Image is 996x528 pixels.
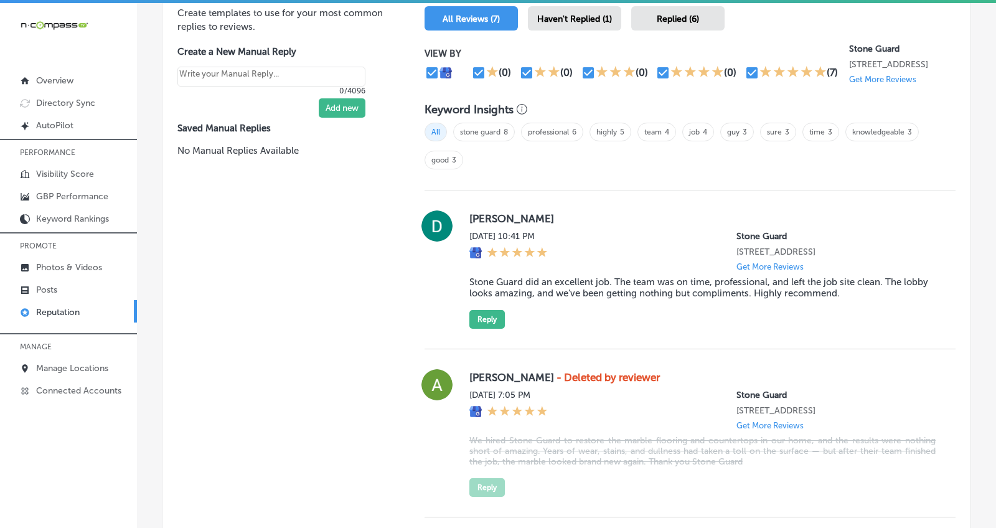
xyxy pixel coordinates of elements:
[849,75,916,84] p: Get More Reviews
[596,128,617,136] a: highly
[469,212,936,225] label: [PERSON_NAME]
[469,276,936,299] blockquote: Stone Guard did an excellent job. The team was on time, professional, and left the job site clean...
[560,67,573,78] div: (0)
[785,128,789,136] a: 3
[177,46,365,57] label: Create a New Manual Reply
[504,128,508,136] a: 8
[537,14,612,24] span: Haven't Replied (1)
[727,128,740,136] a: guy
[36,191,108,202] p: GBP Performance
[469,478,505,497] button: Reply
[689,128,700,136] a: job
[499,67,511,78] div: (0)
[36,385,121,396] p: Connected Accounts
[736,247,936,257] p: 1340 Coney Island Avenue
[469,310,505,329] button: Reply
[809,128,825,136] a: time
[743,128,747,136] a: 3
[460,128,500,136] a: stone guard
[36,262,102,273] p: Photos & Videos
[736,390,936,400] p: Stone Guard
[703,128,707,136] a: 4
[177,67,365,87] textarea: Create your Quick Reply
[644,128,662,136] a: team
[177,144,385,158] p: No Manual Replies Available
[724,67,736,78] div: (0)
[20,19,88,31] img: 660ab0bf-5cc7-4cb8-ba1c-48b5ae0f18e60NCTV_CLogo_TV_Black_-500x88.png
[36,214,109,224] p: Keyword Rankings
[469,231,548,242] label: [DATE] 10:41 PM
[665,128,669,136] a: 4
[36,307,80,318] p: Reputation
[908,128,912,136] a: 3
[636,67,648,78] div: (0)
[452,156,456,164] a: 3
[177,87,365,95] p: 0/4096
[534,65,560,80] div: 2 Stars
[425,48,849,59] p: VIEW BY
[431,156,449,164] a: good
[736,231,936,242] p: Stone Guard
[620,128,624,136] a: 5
[36,75,73,86] p: Overview
[736,421,804,430] p: Get More Reviews
[487,405,548,419] div: 5 Stars
[557,371,660,384] strong: - Deleted by reviewer
[177,6,385,34] p: Create templates to use for your most common replies to reviews.
[767,128,782,136] a: sure
[759,65,827,80] div: 5 Stars
[425,103,514,116] h3: Keyword Insights
[670,65,724,80] div: 4 Stars
[177,123,385,134] label: Saved Manual Replies
[36,363,108,374] p: Manage Locations
[736,262,804,271] p: Get More Reviews
[443,14,500,24] span: All Reviews (7)
[572,128,576,136] a: 6
[36,120,73,131] p: AutoPilot
[657,14,699,24] span: Replied (6)
[425,123,447,141] span: All
[827,67,838,78] div: (7)
[736,405,936,416] p: 1340 Coney Island Avenue
[528,128,569,136] a: professional
[828,128,832,136] a: 3
[487,247,548,260] div: 5 Stars
[849,44,956,54] p: Stone Guard
[849,59,956,70] p: 1340 Coney Island Avenue Brooklyn, NY 11230, US
[36,285,57,295] p: Posts
[469,390,548,400] label: [DATE] 7:05 PM
[469,371,936,384] label: [PERSON_NAME]
[319,98,365,118] button: Add new
[36,169,94,179] p: Visibility Score
[469,435,936,467] blockquote: We hired Stone Guard to restore the marble flooring and countertops in our home, and the results ...
[36,98,95,108] p: Directory Sync
[596,65,636,80] div: 3 Stars
[486,65,499,80] div: 1 Star
[852,128,904,136] a: knowledgeable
